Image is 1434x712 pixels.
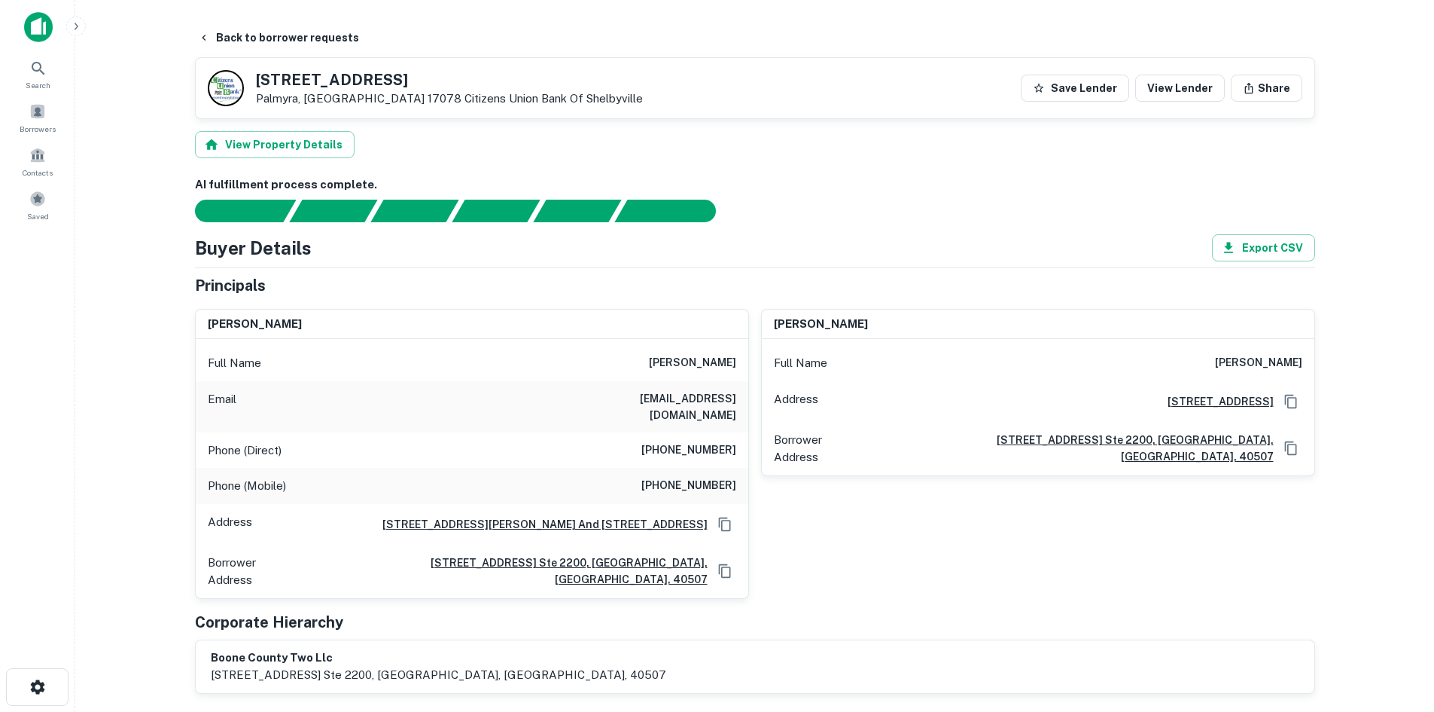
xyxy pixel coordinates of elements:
p: Full Name [208,354,261,372]
button: View Property Details [195,131,355,158]
span: Saved [27,210,49,222]
div: AI fulfillment process complete. [615,200,734,222]
button: Back to borrower requests [192,24,365,51]
button: Copy Address [1280,437,1302,460]
button: Export CSV [1212,234,1315,261]
a: [STREET_ADDRESS][PERSON_NAME] And [STREET_ADDRESS] [370,516,708,533]
h6: [PERSON_NAME] [774,316,868,333]
p: Palmyra, [GEOGRAPHIC_DATA] 17078 [256,92,643,105]
p: Borrower Address [774,431,862,466]
span: Search [26,79,50,91]
div: Principals found, AI now looking for contact information... [452,200,540,222]
p: Address [208,513,252,536]
h5: [STREET_ADDRESS] [256,72,643,87]
p: Borrower Address [208,554,296,589]
p: Address [774,390,818,413]
h6: boone county two llc [211,649,666,667]
h5: Corporate Hierarchy [195,611,343,634]
h6: [EMAIL_ADDRESS][DOMAIN_NAME] [556,390,736,423]
a: [STREET_ADDRESS] ste 2200, [GEOGRAPHIC_DATA], [GEOGRAPHIC_DATA], 40507 [301,555,707,588]
h6: [PERSON_NAME] [649,354,736,372]
div: Documents found, AI parsing details... [370,200,458,222]
h6: [PHONE_NUMBER] [641,477,736,495]
a: [STREET_ADDRESS] [1155,393,1274,410]
a: View Lender [1135,75,1225,102]
button: Copy Address [714,513,736,536]
a: Saved [5,185,71,225]
h6: AI fulfillment process complete. [195,176,1315,194]
h5: Principals [195,274,266,297]
p: Email [208,390,236,423]
h6: [PERSON_NAME] [208,316,302,333]
p: [STREET_ADDRESS] ste 2200, [GEOGRAPHIC_DATA], [GEOGRAPHIC_DATA], 40507 [211,666,666,684]
a: Search [5,53,71,94]
p: Full Name [774,354,827,372]
span: Borrowers [20,123,56,135]
a: Borrowers [5,97,71,138]
div: Your request is received and processing... [289,200,377,222]
iframe: Chat Widget [1359,591,1434,664]
button: Copy Address [714,560,736,582]
button: Copy Address [1280,390,1302,413]
a: [STREET_ADDRESS] ste 2200, [GEOGRAPHIC_DATA], [GEOGRAPHIC_DATA], 40507 [867,432,1273,465]
div: Sending borrower request to AI... [177,200,290,222]
img: capitalize-icon.png [24,12,53,42]
a: Contacts [5,141,71,182]
h4: Buyer Details [195,234,312,261]
p: Phone (Mobile) [208,477,286,495]
h6: [PHONE_NUMBER] [641,442,736,460]
button: Save Lender [1021,75,1129,102]
p: Phone (Direct) [208,442,282,460]
a: Citizens Union Bank Of Shelbyville [464,92,643,105]
span: Contacts [23,167,53,179]
div: Principals found, still searching for contact information. This may take time... [533,200,621,222]
h6: [PERSON_NAME] [1215,354,1302,372]
button: Share [1231,75,1302,102]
